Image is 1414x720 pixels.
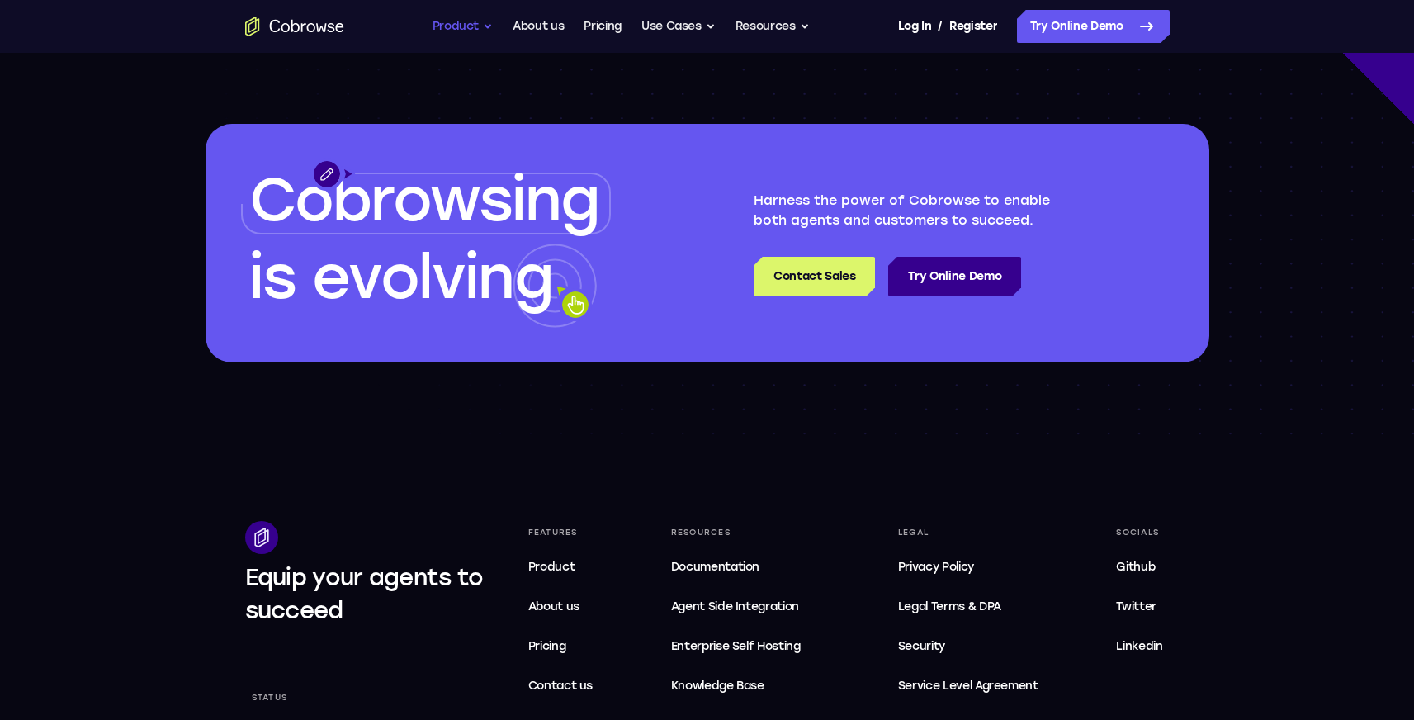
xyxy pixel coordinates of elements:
span: About us [528,599,579,613]
div: Legal [891,521,1045,544]
span: evolving [312,242,552,313]
button: Resources [735,10,810,43]
div: Socials [1109,521,1169,544]
a: Agent Side Integration [664,590,827,623]
a: Legal Terms & DPA [891,590,1045,623]
a: Security [891,630,1045,663]
a: Go to the home page [245,17,344,36]
span: Contact us [528,679,594,693]
p: Harness the power of Cobrowse to enable both agents and customers to succeed. [754,191,1085,230]
span: Security [898,639,945,653]
button: Use Cases [641,10,716,43]
a: Log In [898,10,931,43]
a: Try Online Demo [888,257,1021,296]
div: Features [522,521,600,544]
span: is [249,242,296,313]
a: Github [1109,551,1169,584]
span: Legal Terms & DPA [898,599,1001,613]
a: Linkedin [1109,630,1169,663]
a: About us [513,10,564,43]
span: Github [1116,560,1155,574]
a: Product [522,551,600,584]
a: About us [522,590,600,623]
span: Twitter [1116,599,1156,613]
a: Contact Sales [754,257,875,296]
button: Product [433,10,494,43]
div: Resources [664,521,827,544]
span: Pricing [528,639,566,653]
a: Enterprise Self Hosting [664,630,827,663]
span: Linkedin [1116,639,1162,653]
span: Product [528,560,575,574]
span: Privacy Policy [898,560,974,574]
a: Pricing [584,10,622,43]
a: Pricing [522,630,600,663]
a: Knowledge Base [664,670,827,703]
a: Register [949,10,997,43]
span: Cobrowsing [249,164,599,235]
a: Service Level Agreement [891,670,1045,703]
span: Knowledge Base [671,679,764,693]
a: Privacy Policy [891,551,1045,584]
a: Try Online Demo [1017,10,1170,43]
span: Service Level Agreement [898,676,1038,696]
span: / [938,17,943,36]
a: Twitter [1109,590,1169,623]
a: Contact us [522,670,600,703]
div: Status [245,686,295,709]
span: Enterprise Self Hosting [671,637,820,656]
a: Documentation [664,551,827,584]
span: Documentation [671,560,759,574]
span: Agent Side Integration [671,597,820,617]
span: Equip your agents to succeed [245,563,484,624]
